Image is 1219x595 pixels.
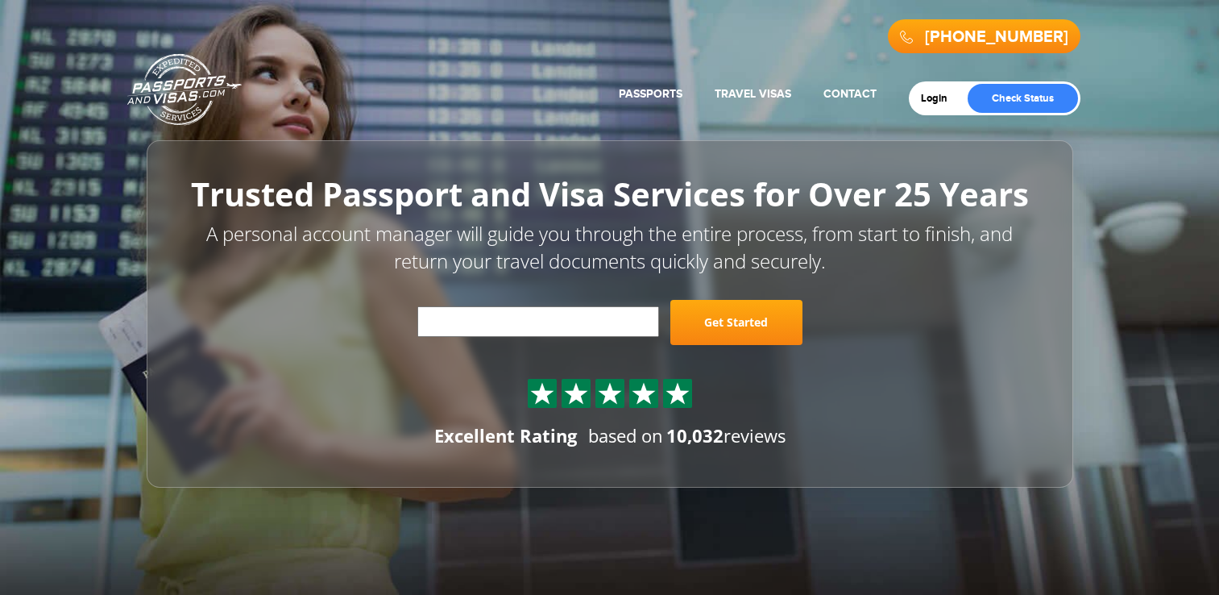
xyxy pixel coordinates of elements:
[670,300,802,345] a: Get Started
[823,87,877,101] a: Contact
[968,84,1078,113] a: Check Status
[666,423,786,447] span: reviews
[665,381,690,406] img: Sprite St
[921,92,959,105] a: Login
[127,53,242,126] a: Passports & [DOMAIN_NAME]
[434,423,577,448] div: Excellent Rating
[632,381,656,406] img: Sprite St
[564,381,588,406] img: Sprite St
[619,87,682,101] a: Passports
[598,381,622,406] img: Sprite St
[183,220,1037,276] p: A personal account manager will guide you through the entire process, from start to finish, and r...
[715,87,791,101] a: Travel Visas
[588,423,663,447] span: based on
[183,177,1037,212] h1: Trusted Passport and Visa Services for Over 25 Years
[666,423,724,447] strong: 10,032
[925,27,1068,47] a: [PHONE_NUMBER]
[530,381,554,406] img: Sprite St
